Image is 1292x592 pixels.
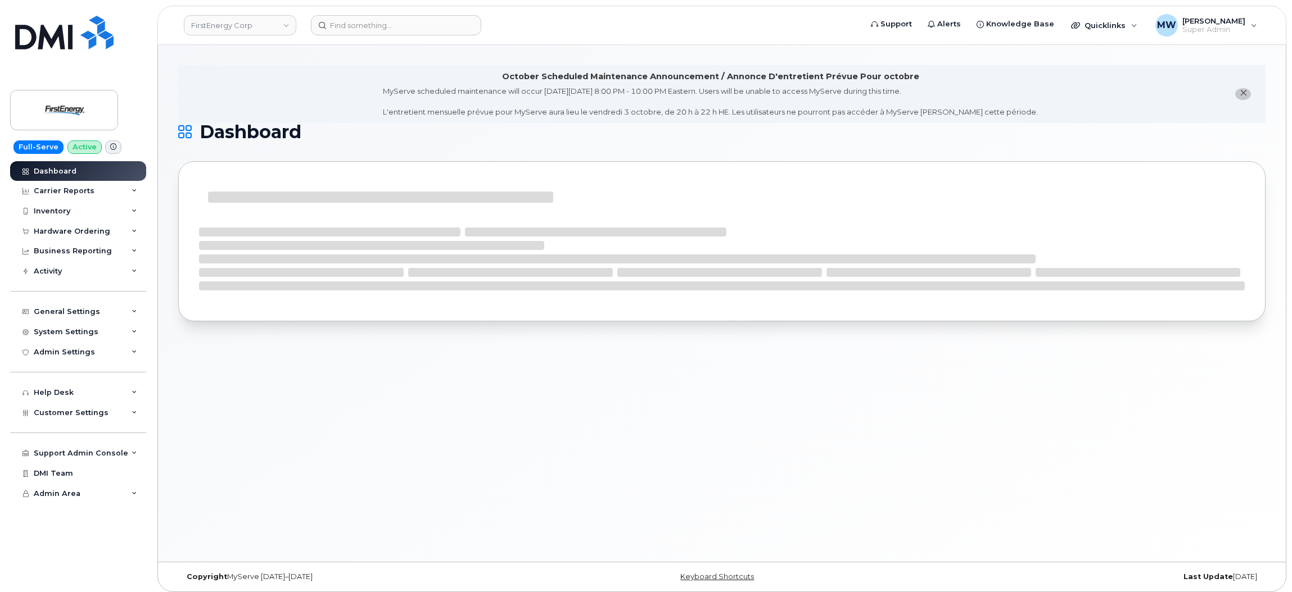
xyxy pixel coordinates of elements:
[187,572,227,581] strong: Copyright
[200,124,301,140] span: Dashboard
[903,572,1266,581] div: [DATE]
[1235,88,1251,100] button: close notification
[383,86,1038,117] div: MyServe scheduled maintenance will occur [DATE][DATE] 8:00 PM - 10:00 PM Eastern. Users will be u...
[502,71,919,83] div: October Scheduled Maintenance Announcement / Annonce D'entretient Prévue Pour octobre
[1183,572,1233,581] strong: Last Update
[680,572,754,581] a: Keyboard Shortcuts
[178,572,541,581] div: MyServe [DATE]–[DATE]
